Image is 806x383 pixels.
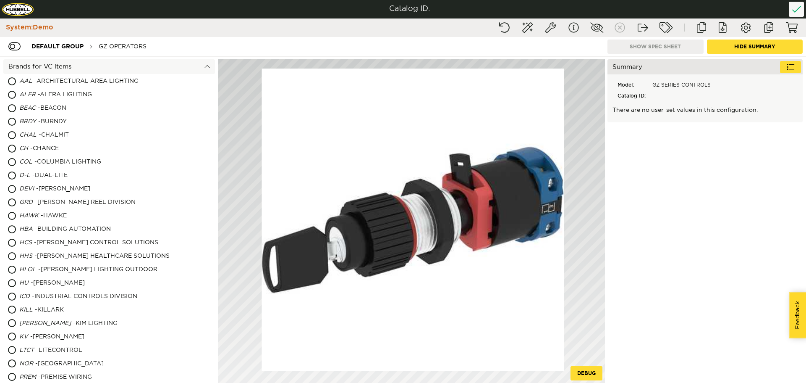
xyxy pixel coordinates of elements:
span: BRDY [19,119,36,124]
div: GZ SERIES CONTROLS [649,79,714,90]
span: KV [19,334,28,340]
span: BEAC [19,105,36,111]
span: CH [19,145,28,151]
div: Catalog ID [612,90,649,101]
div: - COLUMBIA LIGHTING [19,156,152,169]
div: - KILLARK [19,304,133,317]
div: - ARCHITECTURAL AREA LIGHTING [19,75,171,88]
div: Summary [607,59,803,74]
span: HLOL [19,267,36,272]
p: There are no user-set values in this configuration. [612,106,798,115]
div: - [GEOGRAPHIC_DATA] [19,357,154,371]
div: - KIM LIGHTING [19,317,160,330]
div: - [PERSON_NAME] REEL DIVISION [19,196,170,209]
span: DEVI [19,186,34,192]
span: ALER [19,92,36,98]
button: Debug [570,366,602,380]
span: CHAL [19,132,37,138]
span: HCS [19,240,32,246]
div: Catalog ID: [389,4,430,15]
span: HHS [19,253,32,259]
div: - [PERSON_NAME] HEALTHCARE SOLUTIONS [19,250,186,263]
span: ICD [19,293,30,299]
span: [PERSON_NAME] [19,320,71,326]
div: - BEACON [19,102,135,115]
div: - BURNDY [19,115,135,129]
span: KILL [19,307,33,313]
span: GRD [19,199,33,205]
button: Hide Summary [707,40,803,54]
span: LTCT [19,347,34,353]
span: D-L [19,172,30,178]
div: - [PERSON_NAME] CONTROL SOLUTIONS [19,236,181,250]
div: - HAWKE [19,209,135,223]
div: - INDUSTRIAL CONTROLS DIVISION [19,290,170,304]
span: NOR [19,361,33,367]
div: - [PERSON_NAME] LIGHTING OUTDOOR [19,263,181,277]
div: - CHALMIT [19,129,136,142]
div: System: Demo [2,23,53,32]
div: - ALERA LIGHTING [19,88,148,102]
span: HBA [19,226,33,232]
div: - LITECONTROL [19,344,143,357]
span: HU [19,280,29,286]
span: AAL [19,78,32,84]
div: - CHANCE [19,142,131,156]
div: - [PERSON_NAME] [19,277,144,290]
span: COL [19,159,32,165]
div: - [PERSON_NAME] [19,182,147,196]
div: Brands for VC items [3,59,215,74]
div: GZ OPERATORS [94,39,151,54]
div: - [PERSON_NAME] [19,330,144,344]
div: Model [612,79,649,90]
div: Default group [27,39,88,54]
span: HAWK [19,213,39,219]
span: PREM [19,374,36,380]
div: - BUILDING AUTOMATION [19,223,157,236]
div: - DUAL-LITE [19,169,136,182]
